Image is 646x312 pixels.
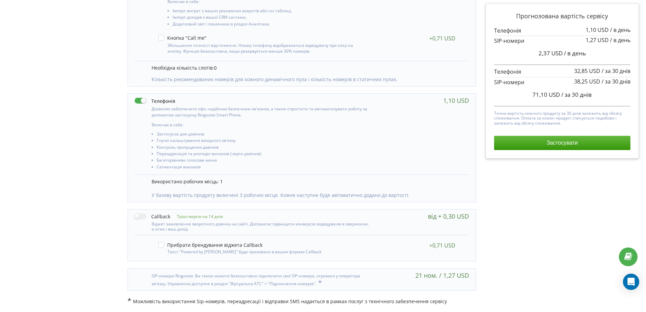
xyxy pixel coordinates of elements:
[415,272,469,279] div: 21 ном. / 1,27 USD
[574,78,600,85] span: 38,25 USD
[152,178,223,185] span: Використано робочих місць: 1
[173,8,366,15] li: Імпорт витрат з ваших рекламних акаунтів або csv таблиці,
[532,91,560,98] span: 71,10 USD
[494,12,630,21] p: Прогнозована вартість сервісу
[561,91,592,98] span: / за 30 днів
[429,35,455,42] div: +0,71 USD
[128,297,476,305] p: Можливість використання Sip-номерів, переадресації і відправки SMS надається в рамках послуг з те...
[574,67,600,75] span: 32,85 USD
[494,109,630,126] p: Точна вартість кожного продукту за 30 днів залежить від обсягу споживання. Оплата за кожен продук...
[494,68,630,76] p: Телефонія
[173,22,366,28] li: Додатковий звіт і показники в розділі Аналітика.
[494,136,630,150] button: Застосувати
[152,122,369,128] p: Включає в себе:
[157,158,369,164] li: Багаторівневе голосове меню
[152,192,462,199] p: У базову вартість продукту включені 3 робочих місця. Кожне наступне буде автоматично додано до ва...
[494,27,630,35] p: Телефонія
[610,36,630,44] span: / в день
[443,97,469,104] div: 1,10 USD
[564,49,586,57] span: / в день
[135,97,175,104] label: Телефонія
[158,242,262,248] label: Прибрати брендування віджета Callback
[602,67,630,75] span: / за 30 днів
[135,220,369,232] div: Віджет замовлення зворотного дзвінка на сайті. Допомагає підвищити конверсію відвідувачів в зверн...
[602,78,630,85] span: / за 30 днів
[539,49,563,57] span: 2,37 USD
[429,242,455,249] div: +0,71 USD
[152,65,462,71] p: Необхідна кількість слотів:
[152,106,369,117] p: Дозволяє забезпечити офіс надійним безпечним зв'язком, а також спростити та автоматизувати роботу...
[157,145,369,151] li: Контроль пропущених дзвінків
[157,138,369,145] li: Гнучкі налаштування вихідного зв'язку
[152,76,462,83] p: Кількість рекомендованих номерів для кожного динамічного пула і кількість номерів в статичних пулах.
[586,36,609,44] span: 1,27 USD
[610,26,630,34] span: / в день
[428,213,469,220] div: від + 0,30 USD
[173,15,366,21] li: Імпорт доходів з вашої CRM системи,
[157,132,369,138] li: Застосунок для дзвінків
[623,274,639,290] div: Open Intercom Messenger
[170,214,223,219] p: Тріал-версія на 14 днів
[494,37,630,45] p: SIP-номери
[157,165,369,171] li: Сегментація викликів
[586,26,609,34] span: 1,10 USD
[158,35,207,41] label: Кнопка "Call me"
[214,65,217,71] span: 0
[494,78,630,86] p: SIP-номери
[157,151,369,158] li: Переадресація та розподіл викликів (черги дзвінків)
[158,248,366,254] div: Текст "Powered by [PERSON_NAME]" буде приховано в ваших формах Callback
[135,272,369,287] div: SIP-номери Ringostat. Ви також можете безкоштовно підключити свої SIP-номери, отримані у оператор...
[168,42,366,54] p: Збільшення точності відстеження. Номер телефону відображається відвідувачу при кліці на кнопку. Ф...
[135,213,170,220] label: Callback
